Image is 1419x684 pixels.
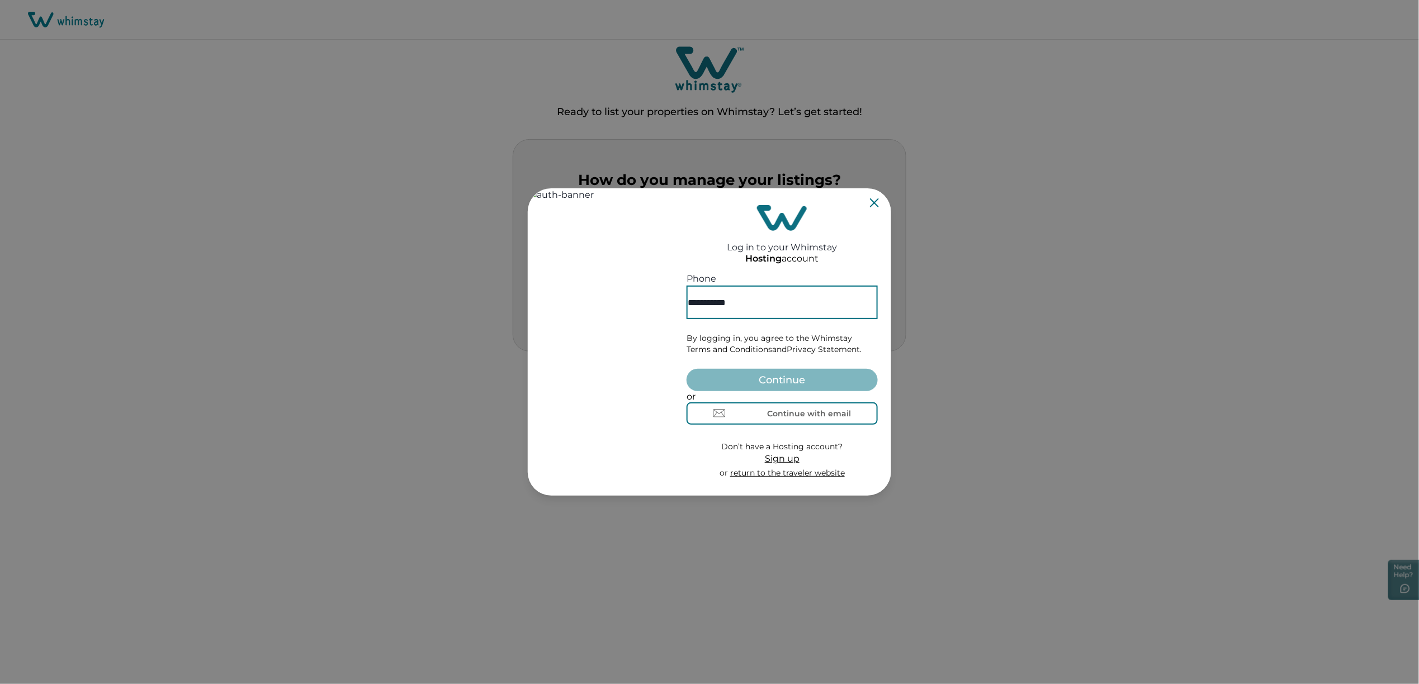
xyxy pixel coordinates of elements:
[687,369,878,391] button: Continue
[687,344,772,354] a: Terms and Conditions
[767,409,851,418] div: Continue with email
[757,205,807,231] img: login-logo
[870,198,879,207] button: Close
[746,253,819,264] p: account
[720,441,845,453] p: Don’t have a Hosting account?
[687,333,878,355] p: By logging in, you agree to the Whimstay and
[727,231,838,253] h2: Log in to your Whimstay
[730,468,845,478] a: return to the traveler website
[720,468,845,479] p: or
[746,253,782,264] p: Hosting
[765,453,800,464] span: Sign up
[528,188,673,496] img: auth-banner
[787,344,862,354] a: Privacy Statement.
[687,272,878,286] div: Phone
[687,402,878,425] button: Continue with email
[687,391,878,402] p: or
